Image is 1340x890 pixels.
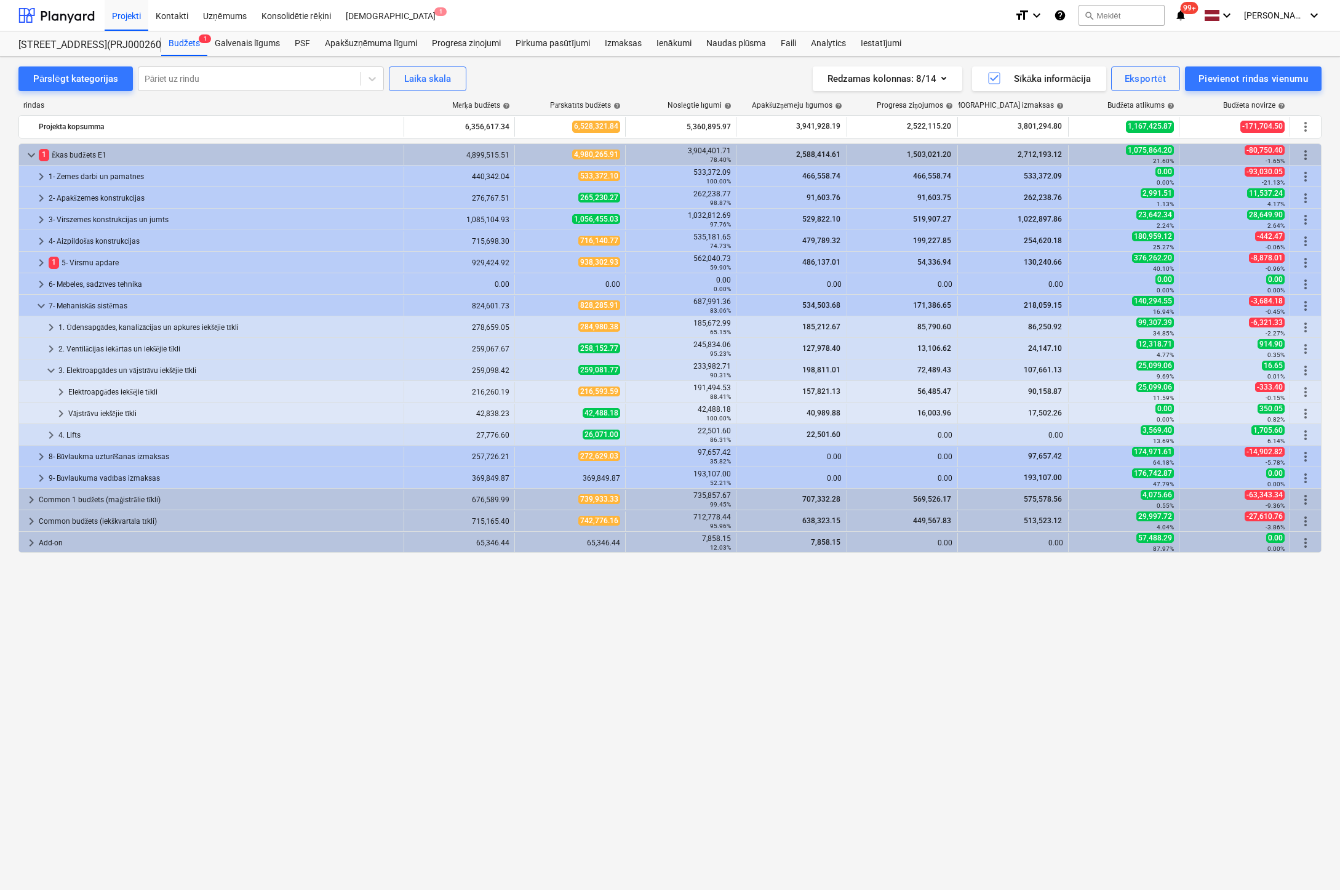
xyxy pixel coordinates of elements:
div: 0.00 [409,280,509,289]
span: 486,137.01 [801,258,842,267]
small: -21.13% [1262,179,1285,186]
a: Galvenais līgums [207,31,287,56]
div: 8- Būvlaukma uzturēšanas izmaksas [49,447,399,467]
span: 107,661.13 [1023,366,1063,374]
span: Vairāk darbību [1298,320,1313,335]
span: keyboard_arrow_down [34,299,49,313]
span: 174,971.61 [1132,447,1174,457]
span: Vairāk darbību [1298,299,1313,313]
small: 0.00% [1267,287,1285,294]
small: 90.31% [710,372,731,379]
span: keyboard_arrow_right [34,234,49,249]
span: -333.40 [1255,382,1285,392]
span: Vairāk darbību [1298,342,1313,356]
i: Zināšanu pamats [1054,8,1066,23]
div: 440,342.04 [409,172,509,181]
small: -0.45% [1266,308,1285,315]
span: 2,991.51 [1141,188,1174,198]
small: -0.15% [1266,395,1285,401]
small: 0.35% [1267,351,1285,358]
span: 1 [434,7,447,16]
button: Eksportēt [1111,66,1180,91]
div: 42,838.23 [409,409,509,418]
span: 130,240.66 [1023,258,1063,267]
small: 74.73% [710,243,731,249]
div: 233,982.71 [631,362,731,379]
a: Naudas plūsma [699,31,774,56]
div: 0.00 [741,452,842,461]
iframe: Chat Widget [1278,831,1340,890]
div: Elektroapgādes iekšējie tīkli [68,382,399,402]
span: 533,372.09 [1023,172,1063,180]
div: 6- Mēbeles, sadzīves tehnika [49,275,399,294]
a: PSF [287,31,317,56]
span: keyboard_arrow_right [34,169,49,184]
div: 185,672.99 [631,319,731,336]
span: 0.00 [1155,404,1174,414]
button: Pievienot rindas vienumu [1185,66,1322,91]
span: 533,372.10 [578,171,620,181]
span: [PERSON_NAME] [1244,10,1306,20]
small: 65.15% [710,329,731,335]
i: keyboard_arrow_down [1219,8,1234,23]
div: 3,904,401.71 [631,146,731,164]
div: 0.00 [852,431,952,439]
div: 5,360,895.97 [631,117,731,137]
span: 828,285.91 [578,300,620,310]
a: Ienākumi [649,31,699,56]
span: 26,071.00 [583,430,620,439]
button: Laika skala [389,66,466,91]
span: 16.65 [1262,361,1285,371]
span: 72,489.43 [916,366,952,374]
span: 716,140.77 [578,236,620,246]
span: keyboard_arrow_down [44,363,58,378]
div: 0.00 [520,280,620,289]
small: 1.13% [1157,201,1174,207]
span: 350.05 [1258,404,1285,414]
div: Sīkāka informācija [987,71,1091,87]
span: 127,978.40 [801,344,842,353]
small: 21.60% [1153,158,1174,164]
span: keyboard_arrow_right [34,449,49,464]
span: 1,022,897.86 [1016,215,1063,223]
small: 25.27% [1153,244,1174,251]
div: 0.00 [741,280,842,289]
span: Vairāk darbību [1298,514,1313,529]
div: 97,657.42 [631,448,731,465]
span: Vairāk darbību [1298,191,1313,206]
span: -6,321.33 [1249,318,1285,327]
small: 0.82% [1267,416,1285,423]
span: keyboard_arrow_right [34,255,49,270]
div: 278,659.05 [409,323,509,332]
div: Iestatījumi [853,31,909,56]
a: Budžets1 [161,31,207,56]
span: 938,302.93 [578,257,620,267]
span: keyboard_arrow_right [34,277,49,292]
div: 1- Zemes darbi un pamatnes [49,167,399,186]
div: 0.00 [963,431,1063,439]
span: Vairāk darbību [1298,492,1313,507]
small: 13.69% [1153,438,1174,444]
div: 0.00 [852,280,952,289]
div: Progresa ziņojumi [425,31,508,56]
span: 25,099.06 [1136,361,1174,371]
div: rindas [18,101,405,110]
span: help [611,102,621,110]
span: help [722,102,732,110]
span: 218,059.15 [1023,301,1063,310]
span: keyboard_arrow_right [44,428,58,443]
span: 185,212.67 [801,323,842,331]
span: 157,821.13 [801,387,842,396]
small: 11.59% [1153,395,1174,401]
div: Vājstrāvu iekšējie tīkli [68,404,399,423]
small: 88.41% [710,393,731,400]
span: 259,081.77 [578,365,620,375]
span: help [1054,102,1064,110]
span: 262,238.76 [1023,193,1063,202]
div: 0.00 [852,452,952,461]
span: 90,158.87 [1027,387,1063,396]
a: Analytics [804,31,853,56]
span: 180,959.12 [1132,231,1174,241]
